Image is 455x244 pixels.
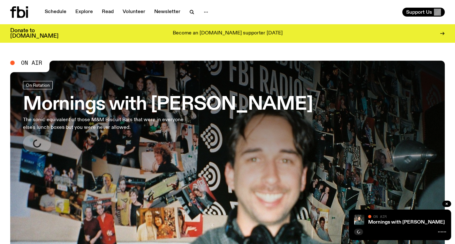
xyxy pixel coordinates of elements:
[72,8,97,17] a: Explore
[150,8,184,17] a: Newsletter
[23,81,53,89] a: On Rotation
[368,220,445,225] a: Mornings with [PERSON_NAME]
[406,9,432,15] span: Support Us
[354,215,364,225] img: Radio presenter Ben Hansen sits in front of a wall of photos and an fbi radio sign. Film photo. B...
[173,31,283,36] p: Become an [DOMAIN_NAME] supporter [DATE]
[10,28,58,39] h3: Donate to [DOMAIN_NAME]
[98,8,118,17] a: Read
[21,60,42,66] span: On Air
[26,83,50,87] span: On Rotation
[402,8,445,17] button: Support Us
[119,8,149,17] a: Volunteer
[23,116,186,131] p: The sonic equivalent of those M&M Biscuit Bars that were in everyone else's lunch boxes but you w...
[373,214,387,218] span: On Air
[23,96,313,114] h3: Mornings with [PERSON_NAME]
[23,81,313,152] a: Mornings with [PERSON_NAME]The sonic equivalent of those M&M Biscuit Bars that were in everyone e...
[41,8,70,17] a: Schedule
